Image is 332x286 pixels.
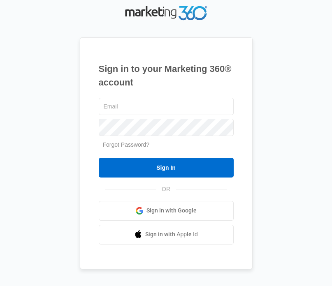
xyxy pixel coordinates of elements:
[156,185,176,194] span: OR
[146,206,197,215] span: Sign in with Google
[103,141,150,148] a: Forgot Password?
[99,62,234,89] h1: Sign in to your Marketing 360® account
[145,230,198,239] span: Sign in with Apple Id
[99,98,234,115] input: Email
[99,201,234,221] a: Sign in with Google
[99,158,234,178] input: Sign In
[99,225,234,244] a: Sign in with Apple Id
